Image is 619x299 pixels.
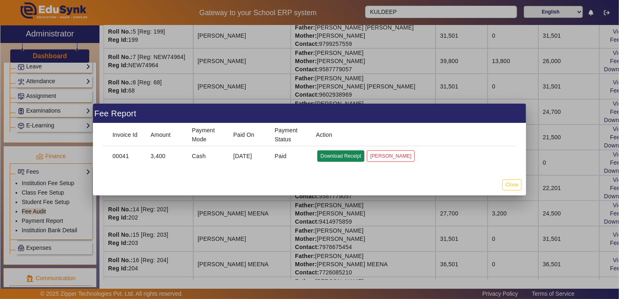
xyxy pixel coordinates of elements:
div: Fee Report [93,104,526,123]
button: Close [502,179,522,190]
mat-header-cell: Payment Mode [185,123,227,146]
mat-cell: 3,400 [144,146,185,166]
mat-header-cell: Amount [144,123,185,146]
button: [PERSON_NAME] [367,150,415,161]
mat-cell: Cash [185,146,227,166]
mat-cell: 00041 [103,146,144,166]
button: Download Receipt [317,150,364,161]
mat-header-cell: Payment Status [268,123,309,146]
mat-header-cell: Invoice Id [103,123,144,146]
mat-cell: [DATE] [227,146,268,166]
mat-header-cell: Paid On [227,123,268,146]
mat-header-cell: Action [309,123,516,146]
mat-cell: Paid [268,146,309,166]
